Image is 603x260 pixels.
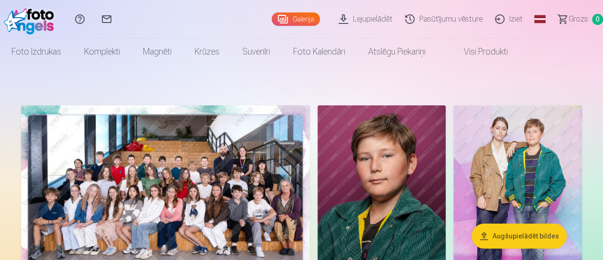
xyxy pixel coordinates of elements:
[231,38,282,65] a: Suvenīri
[272,12,320,26] a: Galerija
[569,13,588,25] span: Grozs
[282,38,357,65] a: Foto kalendāri
[357,38,437,65] a: Atslēgu piekariņi
[132,38,183,65] a: Magnēti
[73,38,132,65] a: Komplekti
[471,224,567,249] button: Augšupielādēt bildes
[183,38,231,65] a: Krūzes
[437,38,519,65] a: Visi produkti
[4,4,59,34] img: /fa1
[592,14,603,25] span: 0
